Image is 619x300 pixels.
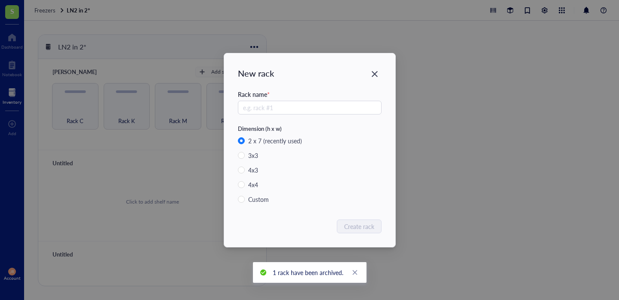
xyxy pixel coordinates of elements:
[238,101,382,114] input: e.g. rack #1
[350,268,360,277] a: Close
[337,220,382,233] button: Create rack
[352,269,358,275] span: close
[238,90,382,99] div: Rack name
[368,67,382,81] button: Close
[368,69,382,79] span: Close
[248,151,258,160] div: 3 x 3
[248,165,258,175] div: 4 x 3
[248,195,269,204] div: Custom
[238,67,382,79] div: New rack
[248,136,302,145] div: 2 x 7 (recently used)
[273,268,343,277] div: 1 rack have been archived.
[238,125,382,133] div: Dimension (h x w)
[248,180,258,189] div: 4 x 4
